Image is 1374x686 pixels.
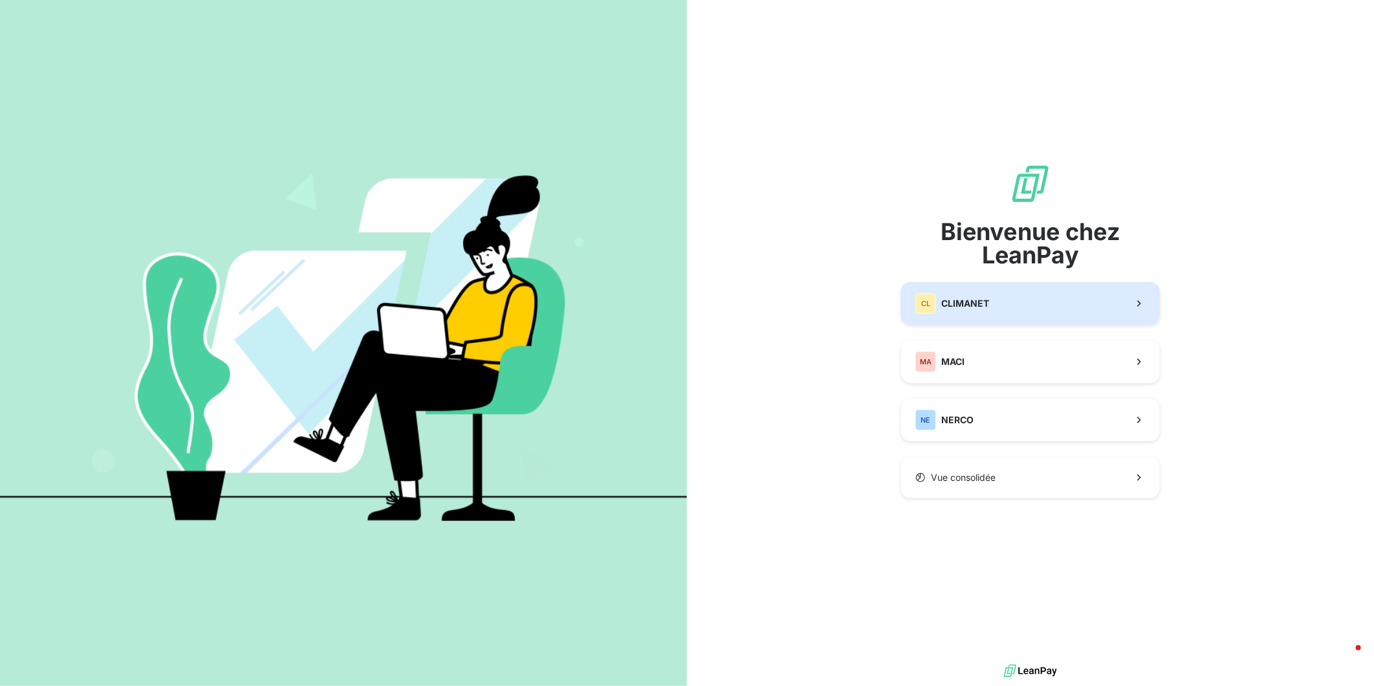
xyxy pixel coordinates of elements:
div: CL [915,293,936,314]
button: NENERCO [901,399,1160,441]
iframe: Intercom live chat [1330,642,1361,673]
span: NERCO [941,414,974,426]
img: logo sigle [1010,163,1051,205]
span: CLIMANET [941,297,989,310]
img: logo [1004,661,1057,681]
div: NE [915,410,936,430]
div: MA [915,351,936,372]
span: Vue consolidée [931,471,996,484]
button: MAMACI [901,340,1160,383]
button: Vue consolidée [901,457,1160,498]
span: MACI [941,355,965,368]
button: CLCLIMANET [901,282,1160,325]
span: Bienvenue chez LeanPay [901,220,1160,267]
